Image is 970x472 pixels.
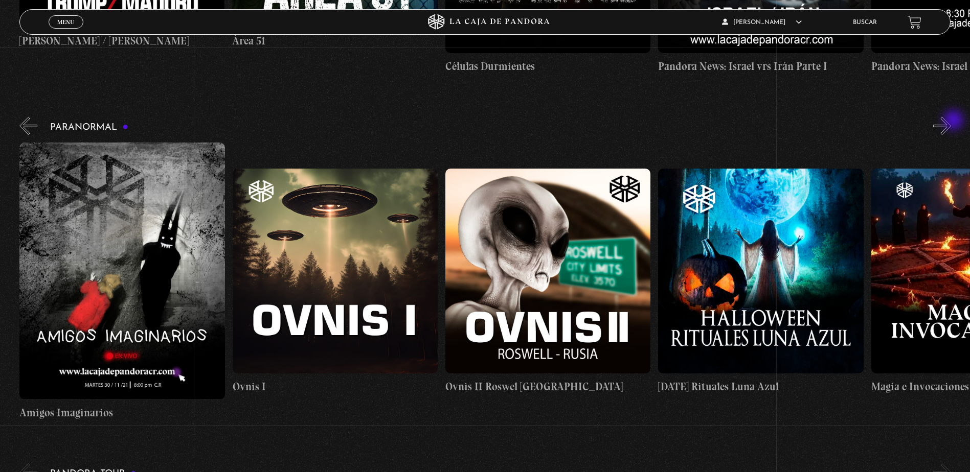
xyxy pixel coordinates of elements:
[908,15,921,29] a: View your shopping cart
[445,58,650,75] h4: Células Durmientes
[853,19,877,26] a: Buscar
[233,379,438,395] h4: Ovnis I
[658,379,863,395] h4: [DATE] Rituales Luna Azul
[722,19,802,26] span: [PERSON_NAME]
[445,143,650,420] a: Ovnis II Roswel [GEOGRAPHIC_DATA]
[933,117,951,135] button: Next
[19,405,224,421] h4: Amigos Imaginarios
[57,19,74,25] span: Menu
[50,123,128,132] h3: Paranormal
[19,33,224,49] h4: [PERSON_NAME] / [PERSON_NAME]
[445,379,650,395] h4: Ovnis II Roswel [GEOGRAPHIC_DATA]
[19,117,37,135] button: Previous
[232,33,437,49] h4: Área 51
[658,143,863,420] a: [DATE] Rituales Luna Azul
[54,28,78,35] span: Cerrar
[19,143,224,420] a: Amigos Imaginarios
[233,143,438,420] a: Ovnis I
[658,58,863,75] h4: Pandora News: Israel vrs Irán Parte I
